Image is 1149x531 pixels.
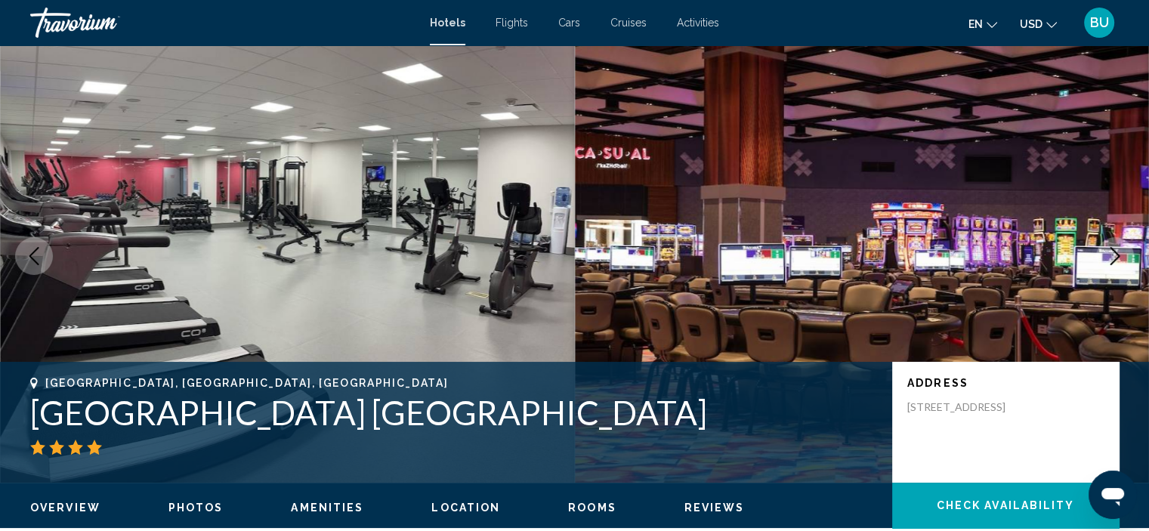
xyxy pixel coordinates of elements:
a: Hotels [430,17,465,29]
button: User Menu [1080,7,1119,39]
a: Cruises [610,17,647,29]
span: Amenities [291,502,363,514]
button: Check Availability [892,483,1119,528]
iframe: Кнопка запуска окна обмена сообщениями [1089,471,1137,519]
button: Previous image [15,237,53,275]
span: USD [1020,18,1042,30]
button: Reviews [684,501,745,514]
button: Photos [168,501,224,514]
span: [GEOGRAPHIC_DATA], [GEOGRAPHIC_DATA], [GEOGRAPHIC_DATA] [45,377,448,389]
span: BU [1090,15,1109,30]
a: Flights [496,17,528,29]
a: Cars [558,17,580,29]
button: Location [431,501,500,514]
button: Change currency [1020,13,1057,35]
span: en [968,18,983,30]
span: Reviews [684,502,745,514]
span: Photos [168,502,224,514]
button: Next image [1096,237,1134,275]
span: Location [431,502,500,514]
span: Check Availability [937,500,1075,512]
a: Activities [677,17,719,29]
button: Rooms [568,501,616,514]
p: [STREET_ADDRESS] [907,400,1028,414]
button: Change language [968,13,997,35]
span: Overview [30,502,100,514]
a: Travorium [30,8,415,38]
h1: [GEOGRAPHIC_DATA] [GEOGRAPHIC_DATA] [30,393,877,432]
p: Address [907,377,1104,389]
button: Overview [30,501,100,514]
button: Amenities [291,501,363,514]
span: Rooms [568,502,616,514]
